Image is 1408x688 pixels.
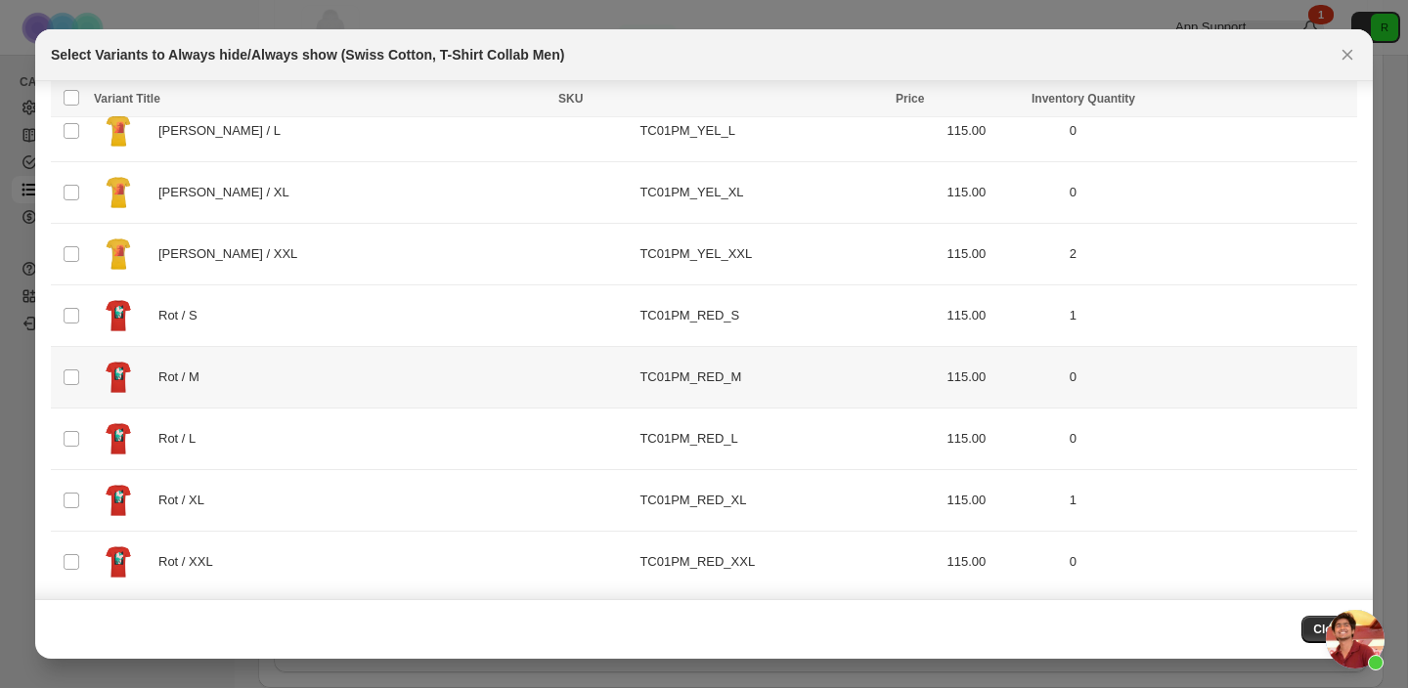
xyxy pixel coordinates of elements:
span: Inventory Quantity [1032,92,1135,106]
td: TC01PM_RED_XL [634,470,941,532]
td: 115.00 [942,532,1064,593]
td: TC01PM_YEL_XXL [634,224,941,285]
span: SKU [558,92,583,106]
span: [PERSON_NAME] / XXL [158,244,308,264]
td: 115.00 [942,470,1064,532]
img: Rotauf-swisscottoncollab-tshirt-men-yellow-front_0d742f07-2687-4d3c-ad6b-7591995d5b02.png [94,230,143,279]
span: Rot / L [158,429,206,449]
img: Rotauf-swisscottoncollab-tshirt-men-red-front_ca76423d-5d7b-41f3-ba32-71d08311ee56.png [94,414,143,463]
span: Close [1313,622,1345,637]
img: Rotauf-swisscottoncollab-tshirt-men-red-front_ca76423d-5d7b-41f3-ba32-71d08311ee56.png [94,291,143,340]
td: 1 [1064,285,1357,347]
td: 115.00 [942,101,1064,162]
span: [PERSON_NAME] / XL [158,183,299,202]
td: 0 [1064,532,1357,593]
img: Rotauf-swisscottoncollab-tshirt-men-yellow-front_0d742f07-2687-4d3c-ad6b-7591995d5b02.png [94,107,143,155]
button: Close [1334,41,1361,68]
span: Rot / M [158,367,210,387]
td: 0 [1064,347,1357,408]
td: 1 [1064,470,1357,532]
h2: Select Variants to Always hide/Always show (Swiss Cotton, T-Shirt Collab Men) [51,45,564,64]
div: Chat öffnen [1326,610,1385,668]
span: Rot / XXL [158,552,223,572]
td: TC01PM_YEL_L [634,101,941,162]
span: Rot / XL [158,491,214,510]
td: 0 [1064,101,1357,162]
td: 0 [1064,408,1357,470]
img: Rotauf-swisscottoncollab-tshirt-men-red-front_ca76423d-5d7b-41f3-ba32-71d08311ee56.png [94,353,143,402]
td: TC01PM_RED_S [634,285,941,347]
td: TC01PM_YEL_XL [634,162,941,224]
td: TC01PM_RED_M [634,347,941,408]
td: 115.00 [942,347,1064,408]
span: Rot / S [158,306,208,325]
td: TC01PM_RED_L [634,408,941,470]
button: Close [1301,616,1357,643]
td: 0 [1064,162,1357,224]
td: 115.00 [942,408,1064,470]
td: 2 [1064,224,1357,285]
span: Variant Title [94,92,160,106]
td: 115.00 [942,285,1064,347]
img: Rotauf-swisscottoncollab-tshirt-men-red-front_ca76423d-5d7b-41f3-ba32-71d08311ee56.png [94,476,143,525]
img: Rotauf-swisscottoncollab-tshirt-men-yellow-front_0d742f07-2687-4d3c-ad6b-7591995d5b02.png [94,168,143,217]
td: 115.00 [942,224,1064,285]
img: Rotauf-swisscottoncollab-tshirt-men-red-front_ca76423d-5d7b-41f3-ba32-71d08311ee56.png [94,537,143,586]
td: TC01PM_RED_XXL [634,532,941,593]
span: [PERSON_NAME] / L [158,121,290,141]
td: 115.00 [942,162,1064,224]
span: Price [896,92,924,106]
